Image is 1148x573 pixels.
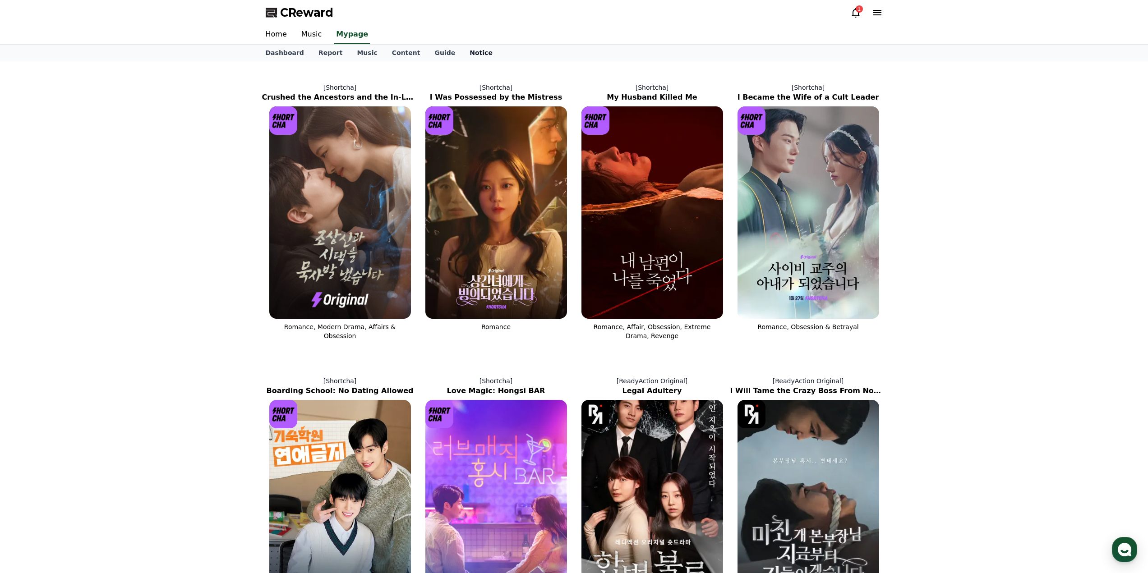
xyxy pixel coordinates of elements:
[418,83,574,92] p: [Shortcha]
[427,45,462,61] a: Guide
[385,45,428,61] a: Content
[269,400,298,428] img: [object Object] Logo
[280,5,333,20] span: CReward
[418,76,574,348] a: [Shortcha] I Was Possessed by the Mistress I Was Possessed by the Mistress [object Object] Logo R...
[462,45,500,61] a: Notice
[425,106,567,319] img: I Was Possessed by the Mistress
[425,106,454,135] img: [object Object] Logo
[574,76,730,348] a: [Shortcha] My Husband Killed Me My Husband Killed Me [object Object] Logo Romance, Affair, Obsess...
[269,106,411,319] img: Crushed the Ancestors and the In-Laws
[574,83,730,92] p: [Shortcha]
[284,323,396,339] span: Romance, Modern Drama, Affairs & Obsession
[757,323,858,330] span: Romance, Obsession & Betrayal
[266,5,333,20] a: CReward
[730,385,886,396] h2: I Will Tame the Crazy Boss From Now On
[850,7,861,18] a: 1
[574,92,730,103] h2: My Husband Killed Me
[262,376,418,385] p: [Shortcha]
[418,92,574,103] h2: I Was Possessed by the Mistress
[60,286,116,308] a: Messages
[75,300,101,307] span: Messages
[258,45,311,61] a: Dashboard
[481,323,511,330] span: Romance
[581,106,610,135] img: [object Object] Logo
[3,286,60,308] a: Home
[730,376,886,385] p: [ReadyAction Original]
[425,400,454,428] img: [object Object] Logo
[581,106,723,319] img: My Husband Killed Me
[334,25,370,44] a: Mypage
[262,385,418,396] h2: Boarding School: No Dating Allowed
[311,45,350,61] a: Report
[730,76,886,348] a: [Shortcha] I Became the Wife of a Cult Leader I Became the Wife of a Cult Leader [object Object] ...
[730,83,886,92] p: [Shortcha]
[418,376,574,385] p: [Shortcha]
[581,400,610,428] img: [object Object] Logo
[738,106,879,319] img: I Became the Wife of a Cult Leader
[350,45,384,61] a: Music
[418,385,574,396] h2: Love Magic: Hongsi BAR
[116,286,173,308] a: Settings
[730,92,886,103] h2: I Became the Wife of a Cult Leader
[574,376,730,385] p: [ReadyAction Original]
[574,385,730,396] h2: Legal Adultery
[294,25,329,44] a: Music
[738,400,766,428] img: [object Object] Logo
[738,106,766,135] img: [object Object] Logo
[262,92,418,103] h2: Crushed the Ancestors and the In-Laws
[258,25,294,44] a: Home
[269,106,298,135] img: [object Object] Logo
[262,83,418,92] p: [Shortcha]
[134,299,156,307] span: Settings
[23,299,39,307] span: Home
[594,323,711,339] span: Romance, Affair, Obsession, Extreme Drama, Revenge
[856,5,863,13] div: 1
[262,76,418,348] a: [Shortcha] Crushed the Ancestors and the In-Laws Crushed the Ancestors and the In-Laws [object Ob...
